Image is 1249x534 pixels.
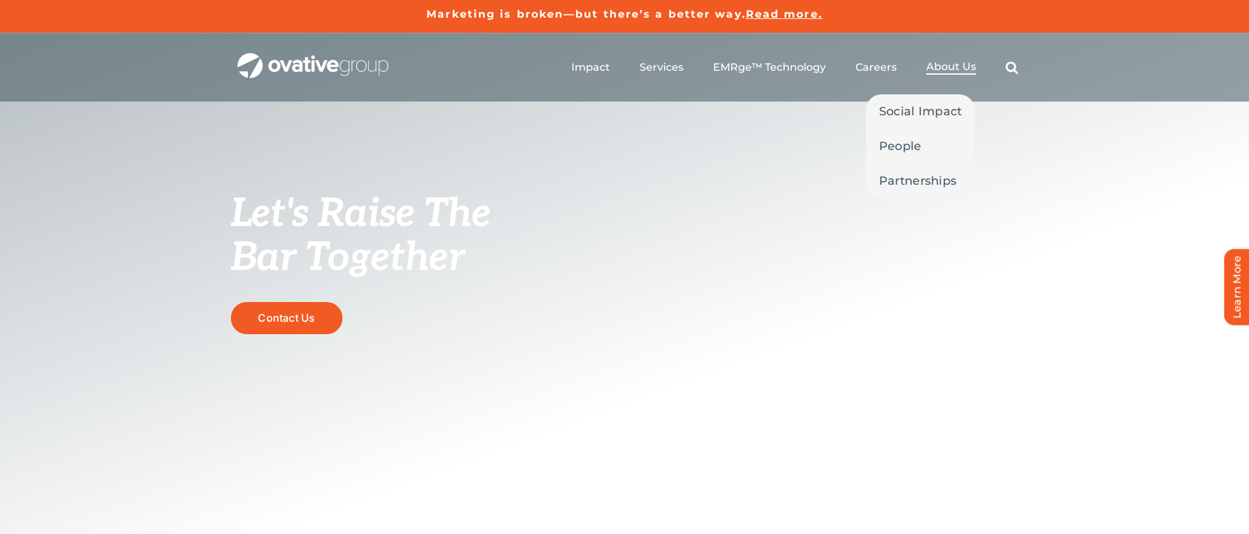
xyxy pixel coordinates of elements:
[231,302,342,334] a: Contact Us
[258,312,315,324] span: Contact Us
[713,61,826,74] a: EMRge™ Technology
[1006,61,1018,74] a: Search
[926,60,976,73] span: About Us
[926,60,976,75] a: About Us
[866,164,975,198] a: Partnerships
[746,8,823,20] a: Read more.
[231,235,464,282] span: Bar Together
[879,102,962,121] span: Social Impact
[866,129,975,163] a: People
[879,137,922,155] span: People
[855,61,897,74] a: Careers
[879,172,956,190] span: Partnerships
[571,47,1018,88] nav: Menu
[640,61,684,74] a: Services
[866,94,975,128] a: Social Impact
[571,61,610,74] a: Impact
[231,191,491,238] span: Let's Raise The
[237,52,388,64] a: OG_Full_horizontal_WHT
[426,8,746,20] a: Marketing is broken—but there’s a better way.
